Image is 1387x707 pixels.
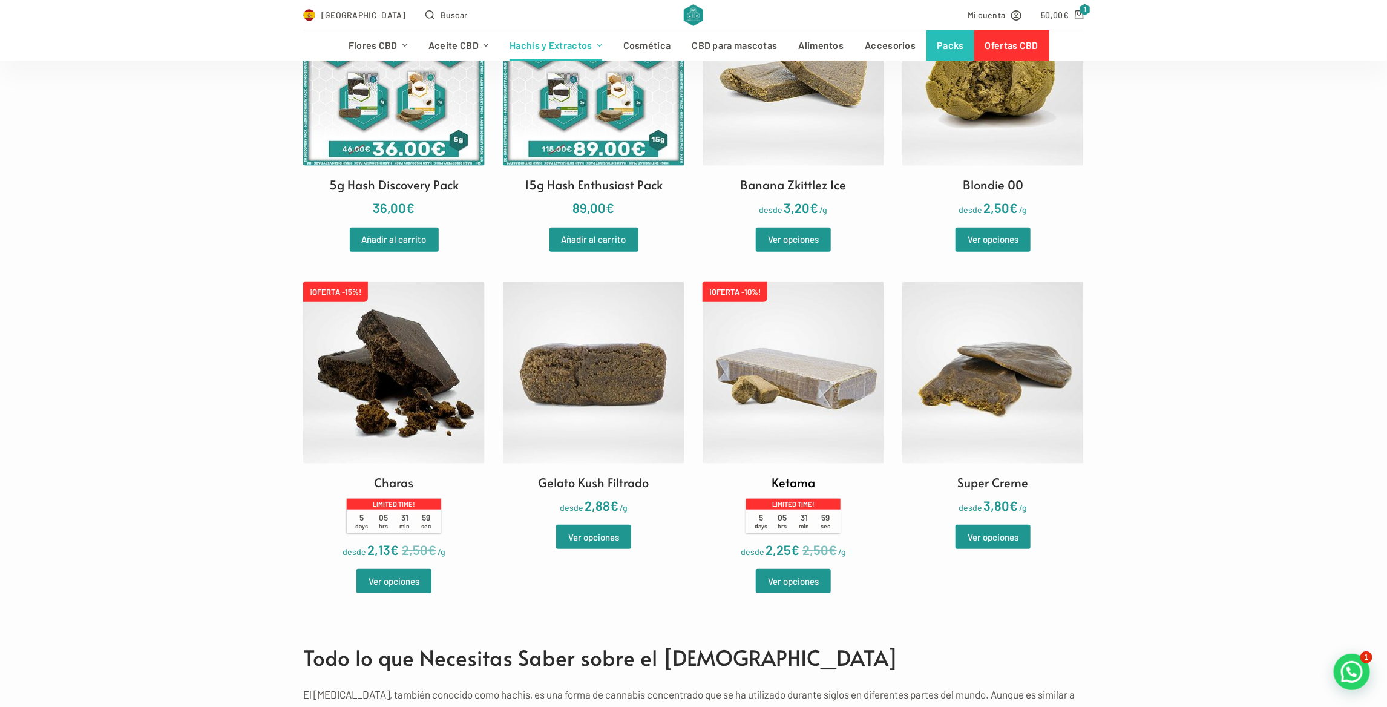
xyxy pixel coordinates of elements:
[1080,4,1090,15] span: 1
[984,200,1018,215] bdi: 2,50
[759,205,783,215] span: desde
[766,542,799,557] bdi: 2,25
[573,200,615,215] bdi: 89,00
[810,200,819,215] span: €
[303,282,485,561] a: ¡OFERTA -15%! Charas Limited time! 5days 05hrs 31min 59sec desde 2,13€/g
[968,8,1022,22] a: Mi cuenta
[610,498,618,513] span: €
[793,513,815,530] span: 31
[1020,205,1028,215] span: /g
[821,522,831,530] span: sec
[402,542,436,557] bdi: 2,50
[984,498,1018,513] bdi: 3,80
[399,522,410,530] span: min
[303,8,406,22] a: Select Country
[788,30,854,61] a: Alimentos
[958,473,1029,492] h2: Super Creme
[756,569,831,593] a: Elige las opciones para “Ketama”
[784,200,819,215] bdi: 3,20
[799,522,809,530] span: min
[963,176,1023,194] h2: Blondie 00
[350,228,439,252] a: Añade “5g Hash Discovery Pack” a tu carrito
[703,282,767,302] span: ¡OFERTA -10%!
[802,542,837,557] bdi: 2,50
[356,569,431,593] a: Elige las opciones para “Charas”
[681,30,788,61] a: CBD para mascotas
[372,513,394,530] span: 05
[684,4,703,26] img: CBD Alchemy
[321,8,406,22] span: [GEOGRAPHIC_DATA]
[750,513,772,530] span: 5
[956,525,1031,549] a: Elige las opciones para “Super Creme”
[367,542,399,557] bdi: 2,13
[343,547,366,557] span: desde
[854,30,926,61] a: Accesorios
[422,522,431,530] span: sec
[1041,8,1084,22] a: Carro de compra
[756,228,831,252] a: Elige las opciones para “Banana Zkittlez Ice”
[351,513,373,530] span: 5
[926,30,975,61] a: Packs
[373,200,415,215] bdi: 36,00
[425,8,468,22] button: Abrir formulario de búsqueda
[1020,502,1028,513] span: /g
[503,282,684,516] a: Gelato Kush Filtrado desde2,88€/g
[375,473,414,492] h2: Charas
[303,282,368,302] span: ¡OFERTA -15%!
[556,525,631,549] a: Elige las opciones para “Gelato Kush Filtrado”
[959,205,983,215] span: desde
[303,9,315,21] img: ES Flag
[441,8,468,22] span: Buscar
[416,513,438,530] span: 59
[560,502,583,513] span: desde
[1010,498,1018,513] span: €
[815,513,837,530] span: 59
[956,228,1031,252] a: Elige las opciones para “Blondie 00”
[741,547,764,557] span: desde
[902,282,1084,516] a: Super Creme desde3,80€/g
[778,522,787,530] span: hrs
[746,499,841,510] p: Limited time!
[974,30,1049,61] a: Ofertas CBD
[1041,10,1069,20] bdi: 50,00
[355,522,368,530] span: days
[303,642,1084,674] h2: Todo lo que Necesitas Saber sobre el [DEMOGRAPHIC_DATA]
[755,522,767,530] span: days
[828,542,837,557] span: €
[549,228,638,252] a: Añade “15g Hash Enthusiast Pack” a tu carrito
[1010,200,1018,215] span: €
[338,30,1049,61] nav: Menú de cabecera
[838,547,846,557] span: /g
[338,30,418,61] a: Flores CBD
[418,30,499,61] a: Aceite CBD
[820,205,828,215] span: /g
[968,8,1006,22] span: Mi cuenta
[525,176,663,194] h2: 15g Hash Enthusiast Pack
[438,547,445,557] span: /g
[379,522,388,530] span: hrs
[394,513,416,530] span: 31
[329,176,459,194] h2: 5g Hash Discovery Pack
[620,502,628,513] span: /g
[612,30,681,61] a: Cosmética
[1063,10,1069,20] span: €
[499,30,613,61] a: Hachís y Extractos
[390,542,399,557] span: €
[791,542,799,557] span: €
[741,176,847,194] h2: Banana Zkittlez Ice
[428,542,436,557] span: €
[585,498,618,513] bdi: 2,88
[606,200,615,215] span: €
[347,499,441,510] p: Limited time!
[772,473,815,492] h2: Ketama
[407,200,415,215] span: €
[959,502,983,513] span: desde
[703,282,884,561] a: ¡OFERTA -10%! Ketama Limited time! 5days 05hrs 31min 59sec desde 2,25€/g
[539,473,649,492] h2: Gelato Kush Filtrado
[772,513,793,530] span: 05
